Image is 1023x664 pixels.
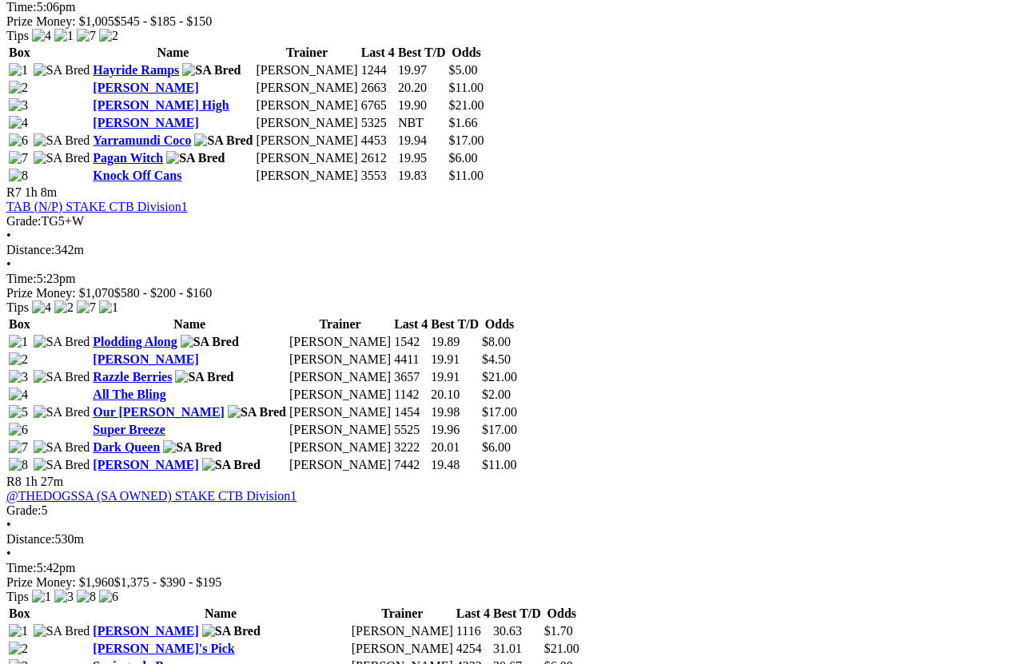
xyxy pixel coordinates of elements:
[6,229,11,242] span: •
[6,243,1017,257] div: 342m
[393,387,428,403] td: 1142
[492,623,542,639] td: 30.63
[482,335,511,348] span: $8.00
[430,404,480,420] td: 19.98
[99,590,118,604] img: 6
[482,405,517,419] span: $17.00
[93,405,225,419] a: Our [PERSON_NAME]
[9,46,30,59] span: Box
[360,115,396,131] td: 5325
[93,440,160,454] a: Dark Queen
[397,168,447,184] td: 19.83
[6,532,54,546] span: Distance:
[32,300,51,315] img: 4
[289,334,392,350] td: [PERSON_NAME]
[6,532,1017,547] div: 530m
[289,457,392,473] td: [PERSON_NAME]
[93,423,165,436] a: Super Breeze
[99,300,118,315] img: 1
[456,641,491,657] td: 4254
[430,422,480,438] td: 19.96
[77,590,96,604] img: 8
[6,214,42,228] span: Grade:
[32,590,51,604] img: 1
[9,440,28,455] img: 7
[393,334,428,350] td: 1542
[114,286,213,300] span: $580 - $200 - $160
[6,257,11,271] span: •
[256,133,359,149] td: [PERSON_NAME]
[360,133,396,149] td: 4453
[93,642,234,655] a: [PERSON_NAME]'s Pick
[34,335,90,349] img: SA Bred
[351,641,454,657] td: [PERSON_NAME]
[393,422,428,438] td: 5525
[256,115,359,131] td: [PERSON_NAME]
[182,63,241,78] img: SA Bred
[430,316,480,332] th: Best T/D
[397,80,447,96] td: 20.20
[9,423,28,437] img: 6
[448,45,485,61] th: Odds
[482,388,511,401] span: $2.00
[9,151,28,165] img: 7
[482,423,517,436] span: $17.00
[93,81,198,94] a: [PERSON_NAME]
[289,439,392,455] td: [PERSON_NAME]
[32,29,51,43] img: 4
[6,547,11,560] span: •
[397,150,447,166] td: 19.95
[34,370,90,384] img: SA Bred
[430,369,480,385] td: 19.91
[9,405,28,419] img: 5
[54,300,74,315] img: 2
[6,300,29,314] span: Tips
[93,624,198,638] a: [PERSON_NAME]
[114,575,222,589] span: $1,375 - $390 - $195
[93,352,198,366] a: [PERSON_NAME]
[6,489,297,503] a: @THEDOGSSA (SA OWNED) STAKE CTB Division1
[54,590,74,604] img: 3
[449,116,478,129] span: $1.66
[393,369,428,385] td: 3657
[6,200,188,213] a: TAB (N/P) STAKE CTB Division1
[99,29,118,43] img: 2
[449,169,484,182] span: $11.00
[93,116,198,129] a: [PERSON_NAME]
[492,606,542,622] th: Best T/D
[482,440,511,454] span: $6.00
[92,45,253,61] th: Name
[6,286,1017,300] div: Prize Money: $1,070
[77,300,96,315] img: 7
[430,352,480,368] td: 19.91
[194,133,253,148] img: SA Bred
[6,14,1017,29] div: Prize Money: $1,005
[6,243,54,256] span: Distance:
[393,352,428,368] td: 4411
[6,590,29,603] span: Tips
[181,335,239,349] img: SA Bred
[256,97,359,113] td: [PERSON_NAME]
[289,352,392,368] td: [PERSON_NAME]
[9,642,28,656] img: 2
[6,503,1017,518] div: 5
[93,335,177,348] a: Plodding Along
[9,133,28,148] img: 6
[93,63,179,77] a: Hayride Ramps
[175,370,233,384] img: SA Bred
[289,316,392,332] th: Trainer
[93,98,229,112] a: [PERSON_NAME] High
[9,317,30,331] span: Box
[289,404,392,420] td: [PERSON_NAME]
[289,387,392,403] td: [PERSON_NAME]
[6,272,37,285] span: Time:
[430,439,480,455] td: 20.01
[482,370,517,384] span: $21.00
[482,352,511,366] span: $4.50
[360,45,396,61] th: Last 4
[430,457,480,473] td: 19.48
[6,214,1017,229] div: TG5+W
[93,133,191,147] a: Yarramundi Coco
[114,14,213,28] span: $545 - $185 - $150
[34,624,90,638] img: SA Bred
